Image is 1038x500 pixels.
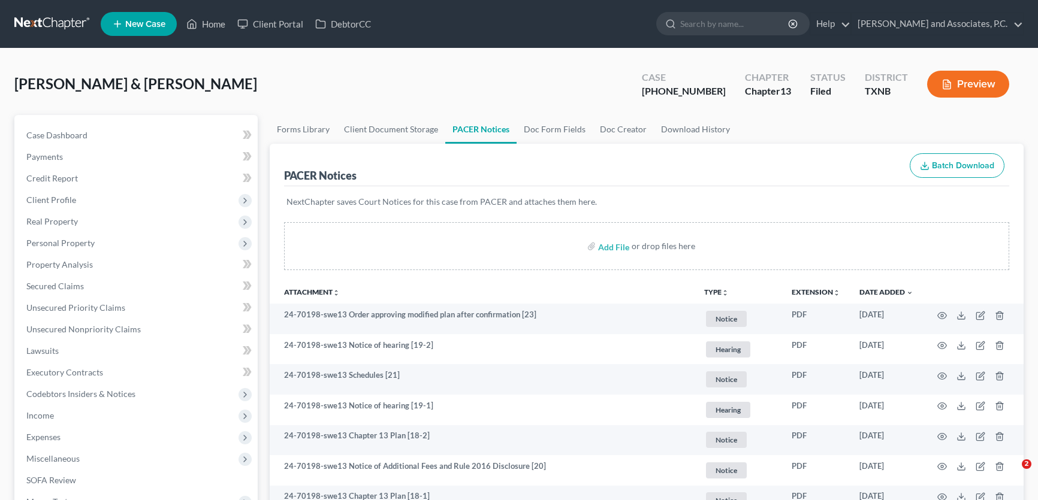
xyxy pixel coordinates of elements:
[782,425,850,456] td: PDF
[26,410,54,420] span: Income
[26,281,84,291] span: Secured Claims
[782,334,850,365] td: PDF
[704,289,729,296] button: TYPEunfold_more
[270,115,337,144] a: Forms Library
[26,238,95,248] span: Personal Property
[333,289,340,296] i: unfold_more
[865,84,908,98] div: TXNB
[782,364,850,395] td: PDF
[850,334,923,365] td: [DATE]
[1022,459,1031,469] span: 2
[284,287,340,296] a: Attachmentunfold_more
[17,362,258,383] a: Executory Contracts
[26,151,63,162] span: Payments
[906,289,913,296] i: expand_more
[850,364,923,395] td: [DATE]
[17,125,258,146] a: Case Dashboard
[445,115,517,144] a: PACER Notices
[26,389,135,399] span: Codebtors Insiders & Notices
[14,75,257,92] span: [PERSON_NAME] & [PERSON_NAME]
[910,153,1004,178] button: Batch Download
[26,453,80,463] span: Miscellaneous
[865,71,908,84] div: District
[792,287,840,296] a: Extensionunfold_more
[997,459,1026,488] iframe: Intercom live chat
[852,13,1023,35] a: [PERSON_NAME] and Associates, P.C.
[17,340,258,362] a: Lawsuits
[26,475,76,485] span: SOFA Review
[745,71,791,84] div: Chapter
[642,84,726,98] div: [PHONE_NUMBER]
[26,259,93,269] span: Property Analysis
[706,402,750,418] span: Hearing
[17,146,258,168] a: Payments
[706,341,750,357] span: Hearing
[850,395,923,425] td: [DATE]
[26,432,61,442] span: Expenses
[680,13,790,35] input: Search by name...
[706,311,747,327] span: Notice
[932,160,994,171] span: Batch Download
[26,195,76,205] span: Client Profile
[704,309,773,329] a: Notice
[270,364,695,395] td: 24-70198-swe13 Schedules [21]
[517,115,593,144] a: Doc Form Fields
[270,334,695,365] td: 24-70198-swe13 Notice of hearing [19-2]
[859,287,913,296] a: Date Added expand_more
[26,367,103,377] span: Executory Contracts
[704,369,773,389] a: Notice
[780,85,791,96] span: 13
[26,130,87,140] span: Case Dashboard
[309,13,377,35] a: DebtorCC
[17,275,258,297] a: Secured Claims
[833,289,840,296] i: unfold_more
[850,304,923,334] td: [DATE]
[642,71,726,84] div: Case
[17,297,258,319] a: Unsecured Priority Claims
[704,460,773,480] a: Notice
[231,13,309,35] a: Client Portal
[850,455,923,486] td: [DATE]
[810,13,850,35] a: Help
[706,432,747,448] span: Notice
[722,289,729,296] i: unfold_more
[17,254,258,275] a: Property Analysis
[26,324,141,334] span: Unsecured Nonpriority Claims
[706,371,747,387] span: Notice
[704,430,773,450] a: Notice
[270,395,695,425] td: 24-70198-swe13 Notice of hearing [19-1]
[927,71,1009,98] button: Preview
[706,462,747,478] span: Notice
[26,173,78,183] span: Credit Report
[850,425,923,456] td: [DATE]
[26,346,59,356] span: Lawsuits
[286,196,1007,208] p: NextChapter saves Court Notices for this case from PACER and attaches them here.
[654,115,737,144] a: Download History
[17,168,258,189] a: Credit Report
[593,115,654,144] a: Doc Creator
[782,304,850,334] td: PDF
[810,71,846,84] div: Status
[26,302,125,313] span: Unsecured Priority Claims
[704,340,773,359] a: Hearing
[704,400,773,420] a: Hearing
[26,216,78,226] span: Real Property
[17,469,258,491] a: SOFA Review
[632,240,695,252] div: or drop files here
[17,319,258,340] a: Unsecured Nonpriority Claims
[270,304,695,334] td: 24-70198-swe13 Order approving modified plan after confirmation [23]
[125,20,165,29] span: New Case
[270,455,695,486] td: 24-70198-swe13 Notice of Additional Fees and Rule 2016 Disclosure [20]
[270,425,695,456] td: 24-70198-swe13 Chapter 13 Plan [18-2]
[782,395,850,425] td: PDF
[782,455,850,486] td: PDF
[180,13,231,35] a: Home
[745,84,791,98] div: Chapter
[337,115,445,144] a: Client Document Storage
[284,168,357,183] div: PACER Notices
[810,84,846,98] div: Filed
